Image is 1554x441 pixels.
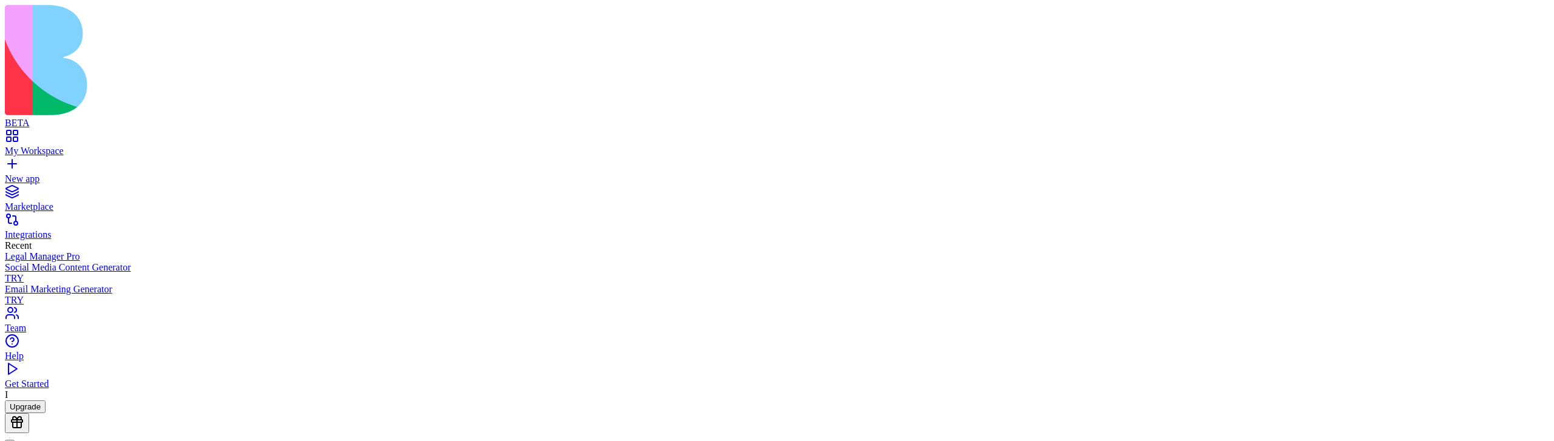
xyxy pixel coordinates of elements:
[5,146,1549,157] div: My Workspace
[5,323,1549,334] div: Team
[5,273,1549,284] div: TRY
[5,135,1549,157] a: My Workspace
[5,262,1549,284] a: Social Media Content GeneratorTRY
[5,389,8,400] span: I
[5,163,1549,184] a: New app
[5,284,1549,306] a: Email Marketing GeneratorTRY
[5,379,1549,389] div: Get Started
[5,5,493,115] img: logo
[5,368,1549,389] a: Get Started
[5,190,1549,212] a: Marketplace
[5,201,1549,212] div: Marketplace
[5,251,1549,262] a: Legal Manager Pro
[5,218,1549,240] a: Integrations
[5,295,1549,306] div: TRY
[5,229,1549,240] div: Integrations
[5,400,46,413] button: Upgrade
[5,107,1549,129] a: BETA
[5,312,1549,334] a: Team
[5,173,1549,184] div: New app
[5,351,1549,362] div: Help
[5,340,1549,362] a: Help
[5,401,46,411] a: Upgrade
[5,240,32,251] span: Recent
[5,262,1549,273] div: Social Media Content Generator
[5,118,1549,129] div: BETA
[5,284,1549,295] div: Email Marketing Generator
